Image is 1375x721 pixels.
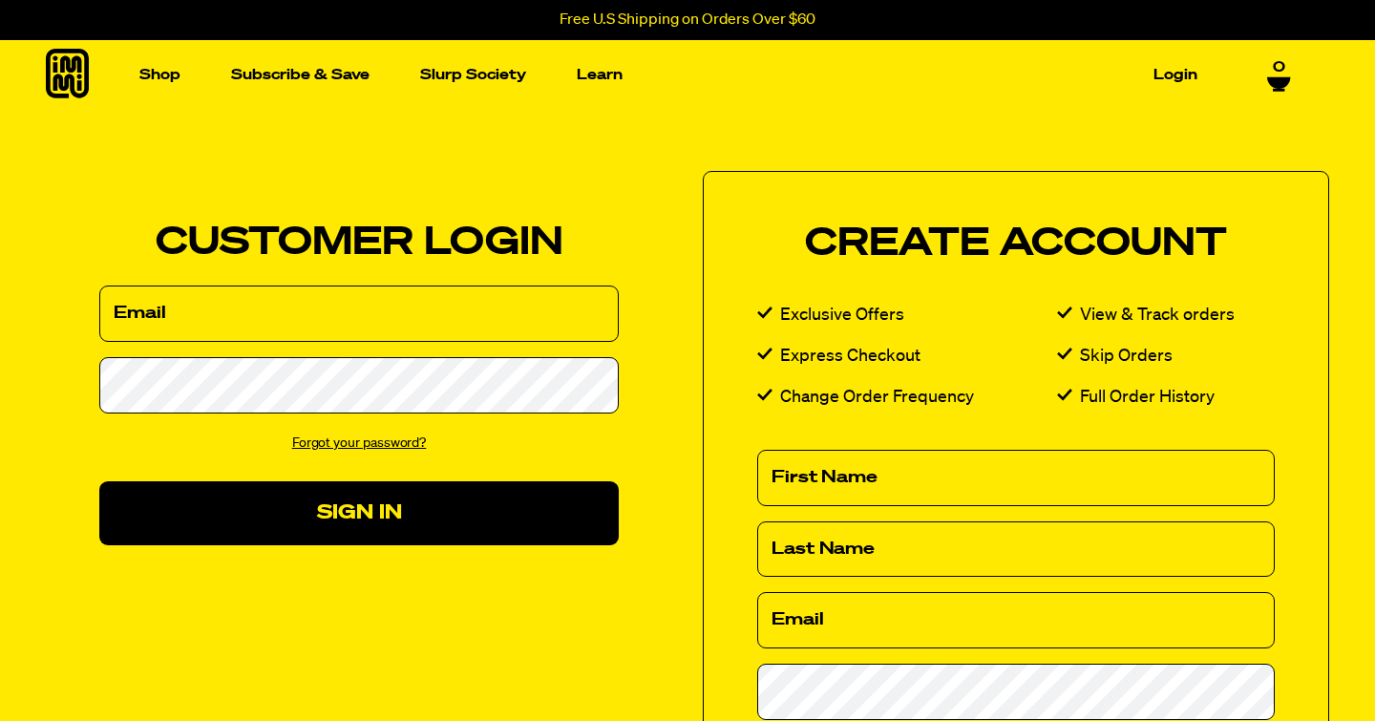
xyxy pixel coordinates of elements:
h2: Customer Login [99,224,619,263]
li: Change Order Frequency [757,384,1057,412]
button: Sign In [99,481,619,545]
a: Shop [132,60,188,90]
li: Express Checkout [757,343,1057,371]
a: 0 [1267,59,1291,92]
a: Forgot your password? [292,436,427,450]
input: Email [99,286,619,342]
input: First Name [757,450,1275,506]
h2: Create Account [757,225,1275,264]
input: Email [757,592,1275,648]
a: Learn [569,60,630,90]
li: Full Order History [1057,384,1275,412]
li: Skip Orders [1057,343,1275,371]
input: Last Name [757,521,1275,578]
span: 0 [1273,59,1285,76]
a: Subscribe & Save [223,60,377,90]
nav: Main navigation [132,40,1205,110]
a: Slurp Society [412,60,534,90]
p: Free U.S Shipping on Orders Over $60 [560,11,815,29]
a: Login [1146,60,1205,90]
li: Exclusive Offers [757,302,1057,329]
li: View & Track orders [1057,302,1275,329]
